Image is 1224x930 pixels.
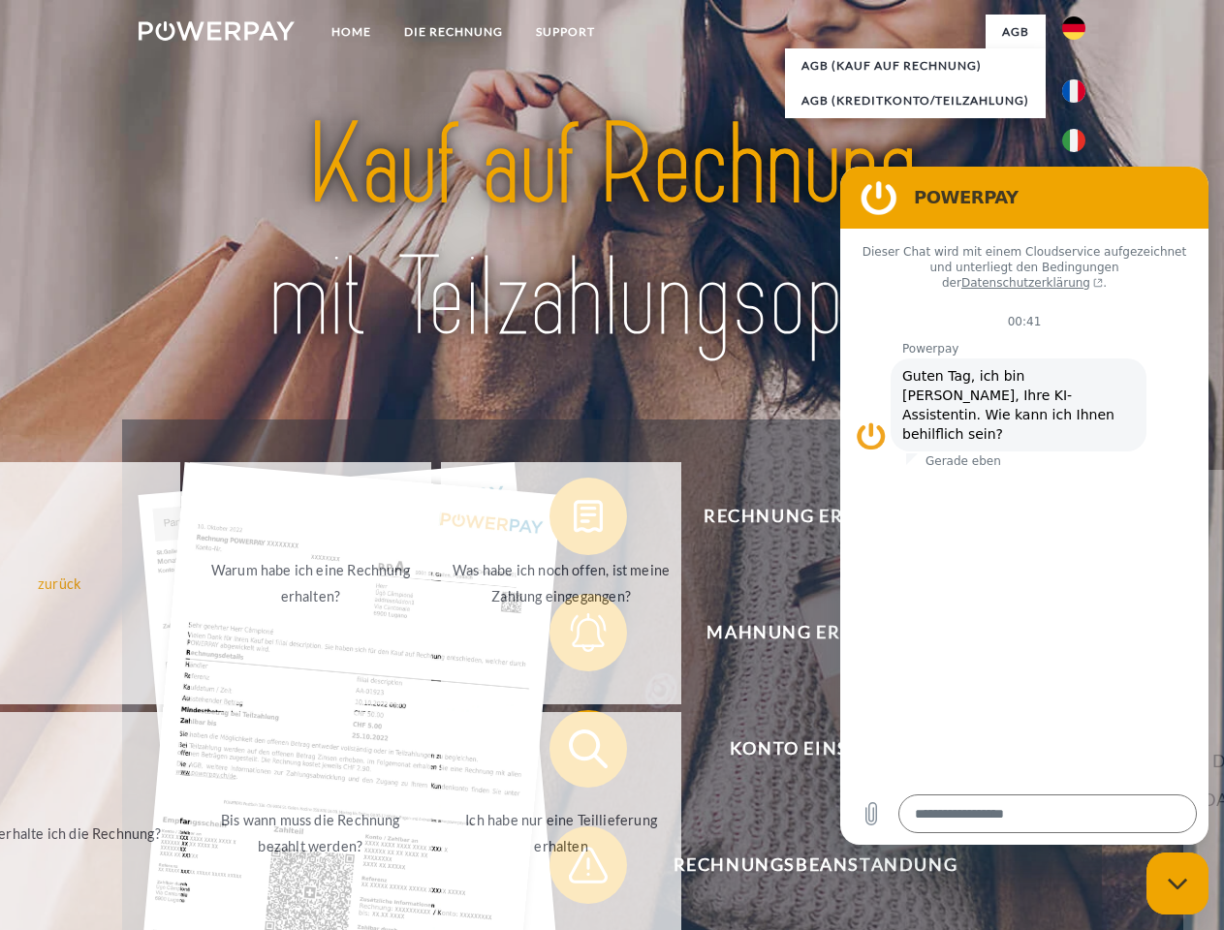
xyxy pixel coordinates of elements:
[1062,79,1085,103] img: fr
[986,15,1046,49] a: agb
[202,557,420,609] div: Warum habe ich eine Rechnung erhalten?
[785,83,1046,118] a: AGB (Kreditkonto/Teilzahlung)
[441,462,682,704] a: Was habe ich noch offen, ist meine Zahlung eingegangen?
[453,807,671,859] div: Ich habe nur eine Teillieferung erhalten
[578,478,1052,555] span: Rechnung erhalten?
[1146,852,1208,914] iframe: Schaltfläche zum Öffnen des Messaging-Fensters; Konversation läuft
[519,15,612,49] a: SUPPORT
[315,15,388,49] a: Home
[549,826,1053,904] button: Rechnungsbeanstandung
[578,710,1052,788] span: Konto einsehen
[549,478,1053,555] button: Rechnung erhalten?
[785,48,1046,83] a: AGB (Kauf auf Rechnung)
[453,557,671,609] div: Was habe ich noch offen, ist meine Zahlung eingegangen?
[549,710,1053,788] button: Konto einsehen
[840,167,1208,845] iframe: Messaging-Fenster
[1062,16,1085,40] img: de
[185,93,1039,371] img: title-powerpay_de.svg
[388,15,519,49] a: DIE RECHNUNG
[549,594,1053,671] button: Mahnung erhalten?
[202,807,420,859] div: Bis wann muss die Rechnung bezahlt werden?
[139,21,295,41] img: logo-powerpay-white.svg
[578,594,1052,671] span: Mahnung erhalten?
[578,826,1052,904] span: Rechnungsbeanstandung
[1062,129,1085,152] img: it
